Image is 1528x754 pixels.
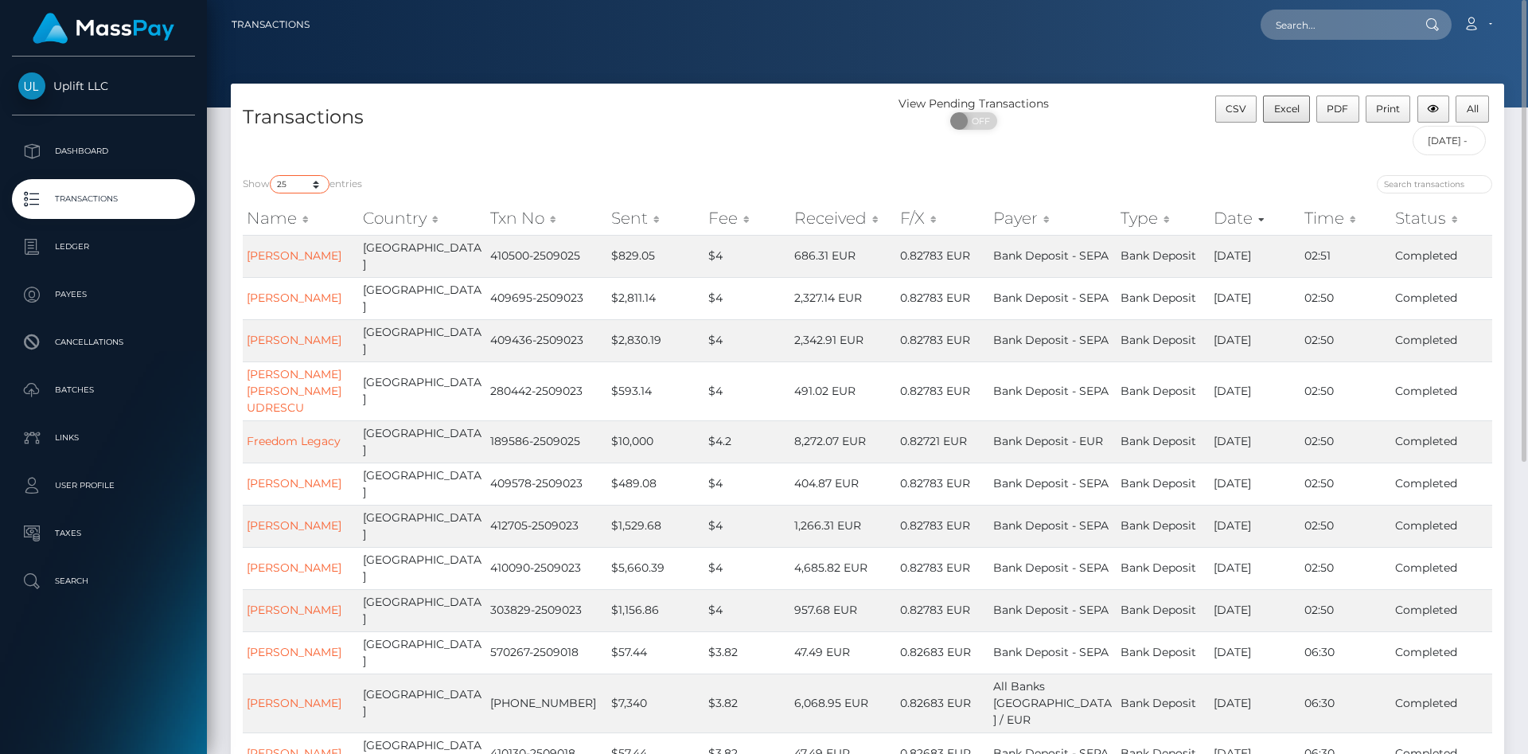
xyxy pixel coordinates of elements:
[1391,589,1492,631] td: Completed
[896,361,989,420] td: 0.82783 EUR
[33,13,174,44] img: MassPay Logo
[1316,96,1359,123] button: PDF
[247,645,341,659] a: [PERSON_NAME]
[896,547,989,589] td: 0.82783 EUR
[790,277,896,319] td: 2,327.14 EUR
[1300,547,1391,589] td: 02:50
[18,426,189,450] p: Links
[1117,463,1210,505] td: Bank Deposit
[486,631,607,674] td: 570267-2509018
[12,227,195,267] a: Ledger
[993,384,1109,398] span: Bank Deposit - SEPA
[1391,674,1492,733] td: Completed
[896,674,989,733] td: 0.82683 EUR
[1117,420,1210,463] td: Bank Deposit
[607,463,704,505] td: $489.08
[790,463,896,505] td: 404.87 EUR
[1263,96,1310,123] button: Excel
[486,547,607,589] td: 410090-2509023
[1300,589,1391,631] td: 02:50
[1391,361,1492,420] td: Completed
[867,96,1080,112] div: View Pending Transactions
[607,505,704,547] td: $1,529.68
[896,420,989,463] td: 0.82721 EUR
[247,291,341,305] a: [PERSON_NAME]
[704,631,790,674] td: $3.82
[359,235,486,277] td: [GEOGRAPHIC_DATA]
[790,631,896,674] td: 47.49 EUR
[359,277,486,319] td: [GEOGRAPHIC_DATA]
[1366,96,1411,123] button: Print
[896,505,989,547] td: 0.82783 EUR
[359,319,486,361] td: [GEOGRAPHIC_DATA]
[486,505,607,547] td: 412705-2509023
[1391,277,1492,319] td: Completed
[1300,319,1391,361] td: 02:50
[359,547,486,589] td: [GEOGRAPHIC_DATA]
[1210,277,1300,319] td: [DATE]
[607,631,704,674] td: $57.44
[359,420,486,463] td: [GEOGRAPHIC_DATA]
[1261,10,1410,40] input: Search...
[486,235,607,277] td: 410500-2509025
[1117,505,1210,547] td: Bank Deposit
[1117,361,1210,420] td: Bank Deposit
[1210,235,1300,277] td: [DATE]
[1210,420,1300,463] td: [DATE]
[1391,319,1492,361] td: Completed
[896,589,989,631] td: 0.82783 EUR
[1226,103,1246,115] span: CSV
[486,674,607,733] td: [PHONE_NUMBER]
[12,179,195,219] a: Transactions
[12,466,195,506] a: User Profile
[243,175,362,193] label: Show entries
[704,361,790,420] td: $4
[1117,277,1210,319] td: Bank Deposit
[989,202,1117,234] th: Payer: activate to sort column ascending
[12,131,195,171] a: Dashboard
[1417,96,1450,123] button: Column visibility
[12,514,195,553] a: Taxes
[607,420,704,463] td: $10,000
[993,434,1103,448] span: Bank Deposit - EUR
[243,202,359,234] th: Name: activate to sort column ascending
[607,319,704,361] td: $2,830.19
[18,235,189,259] p: Ledger
[359,463,486,505] td: [GEOGRAPHIC_DATA]
[247,248,341,263] a: [PERSON_NAME]
[486,202,607,234] th: Txn No: activate to sort column ascending
[790,319,896,361] td: 2,342.91 EUR
[486,463,607,505] td: 409578-2509023
[790,674,896,733] td: 6,068.95 EUR
[486,319,607,361] td: 409436-2509023
[790,420,896,463] td: 8,272.07 EUR
[790,505,896,547] td: 1,266.31 EUR
[607,674,704,733] td: $7,340
[12,370,195,410] a: Batches
[790,589,896,631] td: 957.68 EUR
[243,104,856,131] h4: Transactions
[607,547,704,589] td: $5,660.39
[18,522,189,545] p: Taxes
[1210,202,1300,234] th: Date: activate to sort column ascending
[1117,589,1210,631] td: Bank Deposit
[896,277,989,319] td: 0.82783 EUR
[486,277,607,319] td: 409695-2509023
[1210,631,1300,674] td: [DATE]
[12,418,195,458] a: Links
[607,589,704,631] td: $1,156.86
[1391,463,1492,505] td: Completed
[704,547,790,589] td: $4
[18,139,189,163] p: Dashboard
[18,72,45,100] img: Uplift LLC
[704,319,790,361] td: $4
[704,589,790,631] td: $4
[607,277,704,319] td: $2,811.14
[359,361,486,420] td: [GEOGRAPHIC_DATA]
[1376,103,1400,115] span: Print
[1210,319,1300,361] td: [DATE]
[896,463,989,505] td: 0.82783 EUR
[18,569,189,593] p: Search
[486,420,607,463] td: 189586-2509025
[12,322,195,362] a: Cancellations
